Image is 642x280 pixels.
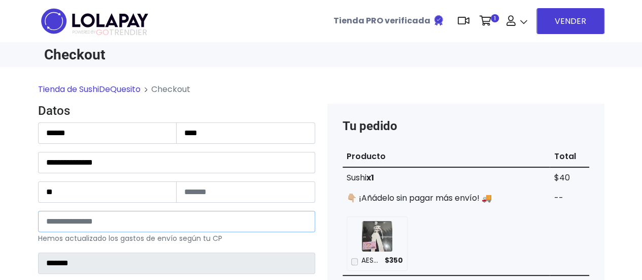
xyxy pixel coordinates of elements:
td: 👇🏼 ¡Añádelo sin pagar más envío! 🚚 [343,188,550,208]
h1: Checkout [44,46,315,63]
strong: x1 [366,172,374,183]
h4: Tu pedido [343,119,589,134]
a: Tienda de SushiDeQuesito [38,83,141,95]
th: Producto [343,146,550,167]
span: TRENDIER [73,28,147,37]
span: 1 [491,14,499,22]
b: Tienda PRO verificada [333,15,430,26]
span: POWERED BY [73,29,96,35]
h4: Datos [38,104,315,118]
span: $350 [385,256,403,266]
td: $40 [550,167,589,188]
a: VENDER [536,8,604,34]
td: -- [550,188,589,208]
nav: breadcrumb [38,83,604,104]
span: GO [96,26,109,38]
th: Total [550,146,589,167]
small: Hemos actualizado los gastos de envío según tu CP [38,233,222,243]
img: logo [38,5,151,37]
li: Checkout [141,83,190,96]
img: AESPA WIPLASH [362,221,392,252]
img: Tienda verificada [432,14,445,26]
p: AESPA WIPLASH [361,256,381,266]
td: Sushi [343,167,550,188]
a: 1 [475,6,501,36]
